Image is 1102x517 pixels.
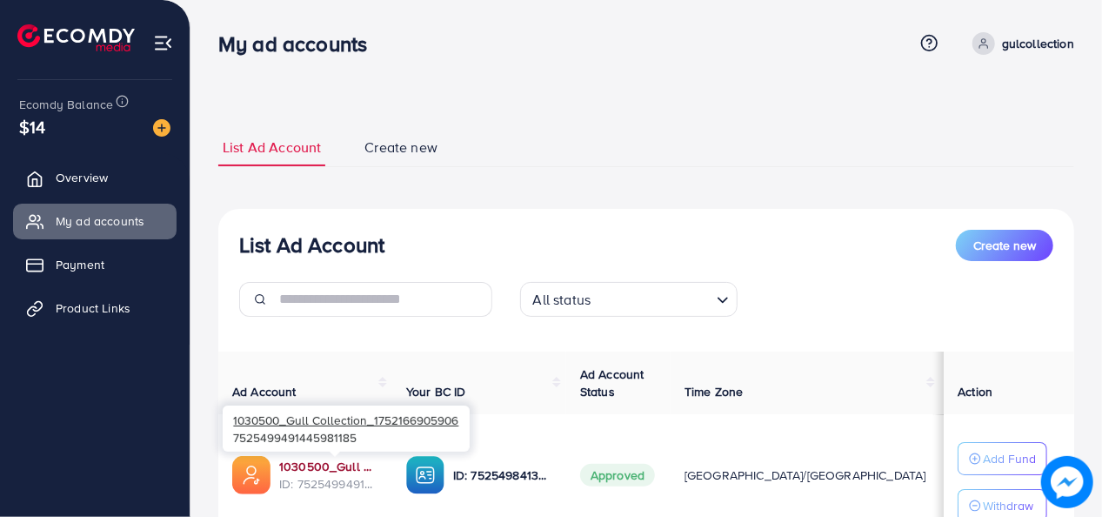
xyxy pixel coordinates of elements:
img: image [153,119,170,137]
span: Ad Account [232,383,297,400]
span: $14 [19,114,45,139]
img: image [1041,456,1093,508]
span: Overview [56,169,108,186]
span: Payment [56,256,104,273]
a: Product Links [13,291,177,326]
p: Withdraw [983,495,1033,516]
span: Ad Account Status [580,366,645,400]
span: Time Zone [685,383,743,400]
div: Search for option [520,282,738,317]
p: gulcollection [1002,33,1074,54]
div: 7525499491445981185 [223,406,470,452]
a: Payment [13,247,177,282]
a: My ad accounts [13,204,177,238]
a: 1030500_Gull Collection_1752166905906 [279,458,378,475]
span: [GEOGRAPHIC_DATA]/[GEOGRAPHIC_DATA] [685,467,926,484]
button: Create new [956,230,1053,261]
button: Add Fund [958,442,1047,475]
img: ic-ba-acc.ded83a64.svg [406,456,444,494]
span: Product Links [56,299,130,317]
img: ic-ads-acc.e4c84228.svg [232,456,270,494]
span: List Ad Account [223,138,321,158]
span: All status [530,287,595,312]
span: Create new [973,237,1036,254]
img: menu [153,33,173,53]
img: logo [17,24,135,51]
span: My ad accounts [56,212,144,230]
span: Ecomdy Balance [19,96,113,113]
span: Create new [364,138,437,158]
span: 1030500_Gull Collection_1752166905906 [233,412,458,428]
span: Action [958,383,992,400]
h3: List Ad Account [239,232,384,258]
h3: My ad accounts [218,31,381,57]
span: Your BC ID [406,383,466,400]
a: gulcollection [965,32,1074,55]
p: Add Fund [983,448,1036,469]
span: ID: 7525499491445981185 [279,475,378,493]
a: Overview [13,160,177,195]
input: Search for option [596,284,709,312]
span: Approved [580,464,655,487]
p: ID: 7525498413012254727 [453,465,552,486]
